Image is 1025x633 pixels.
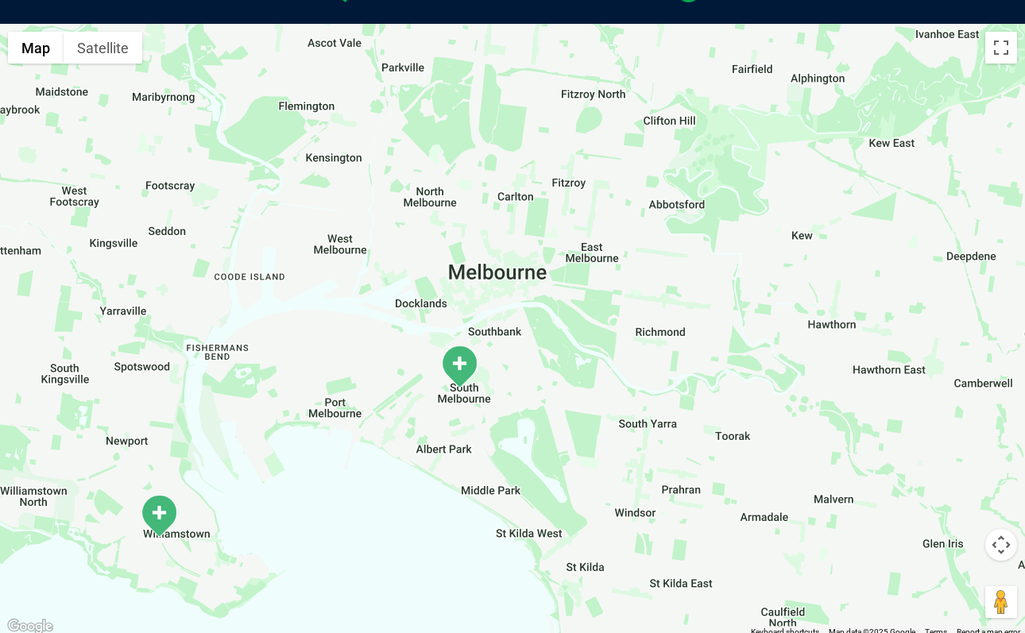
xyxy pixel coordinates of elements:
[64,32,142,64] button: Show satellite imagery
[139,494,179,538] div: Williamstown
[985,32,1017,64] button: Toggle fullscreen view
[8,32,64,64] button: Show street map
[985,586,1017,618] button: Drag Pegman onto the map to open Street View
[439,345,479,388] div: South Melbourne
[985,529,1017,561] button: Map camera controls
